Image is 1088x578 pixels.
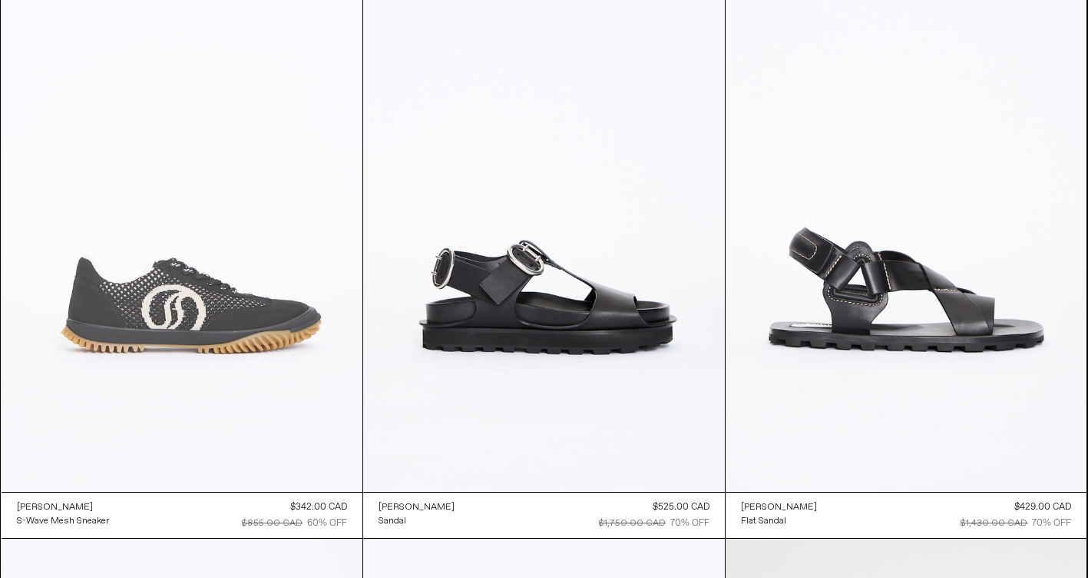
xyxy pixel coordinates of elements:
[17,515,109,528] div: S-Wave Mesh Sneaker
[242,517,303,530] div: $855.00 CAD
[599,517,666,530] div: $1,750.00 CAD
[17,500,109,514] a: [PERSON_NAME]
[741,514,817,528] a: Flat Sandal
[1014,500,1071,514] div: $429.00 CAD
[670,517,709,530] div: 70% OFF
[307,517,347,530] div: 60% OFF
[290,500,347,514] div: $342.00 CAD
[653,500,709,514] div: $525.00 CAD
[17,501,93,514] div: [PERSON_NAME]
[379,515,406,528] div: Sandal
[17,514,109,528] a: S-Wave Mesh Sneaker
[379,501,455,514] div: [PERSON_NAME]
[379,500,455,514] a: [PERSON_NAME]
[741,501,817,514] div: [PERSON_NAME]
[961,517,1027,530] div: $1,430.00 CAD
[741,515,786,528] div: Flat Sandal
[379,514,455,528] a: Sandal
[1032,517,1071,530] div: 70% OFF
[741,500,817,514] a: [PERSON_NAME]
